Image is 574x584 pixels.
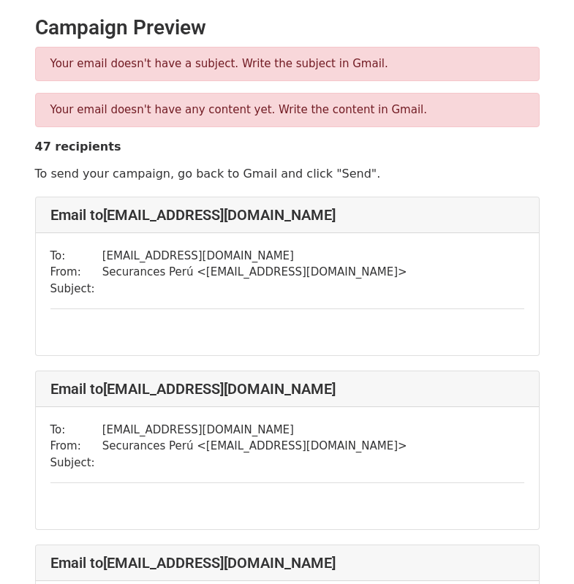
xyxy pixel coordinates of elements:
p: Your email doesn't have any content yet. Write the content in Gmail. [50,102,524,118]
td: From: [50,264,102,281]
td: Subject: [50,455,102,471]
td: From: [50,438,102,455]
h2: Campaign Preview [35,15,540,40]
h4: Email to [EMAIL_ADDRESS][DOMAIN_NAME] [50,554,524,572]
td: [EMAIL_ADDRESS][DOMAIN_NAME] [102,422,407,439]
td: To: [50,248,102,265]
td: To: [50,422,102,439]
td: Securances Perú < [EMAIL_ADDRESS][DOMAIN_NAME] > [102,438,407,455]
strong: 47 recipients [35,140,121,153]
p: To send your campaign, go back to Gmail and click "Send". [35,166,540,181]
td: [EMAIL_ADDRESS][DOMAIN_NAME] [102,248,407,265]
h4: Email to [EMAIL_ADDRESS][DOMAIN_NAME] [50,206,524,224]
h4: Email to [EMAIL_ADDRESS][DOMAIN_NAME] [50,380,524,398]
td: Subject: [50,281,102,297]
td: Securances Perú < [EMAIL_ADDRESS][DOMAIN_NAME] > [102,264,407,281]
p: Your email doesn't have a subject. Write the subject in Gmail. [50,56,524,72]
